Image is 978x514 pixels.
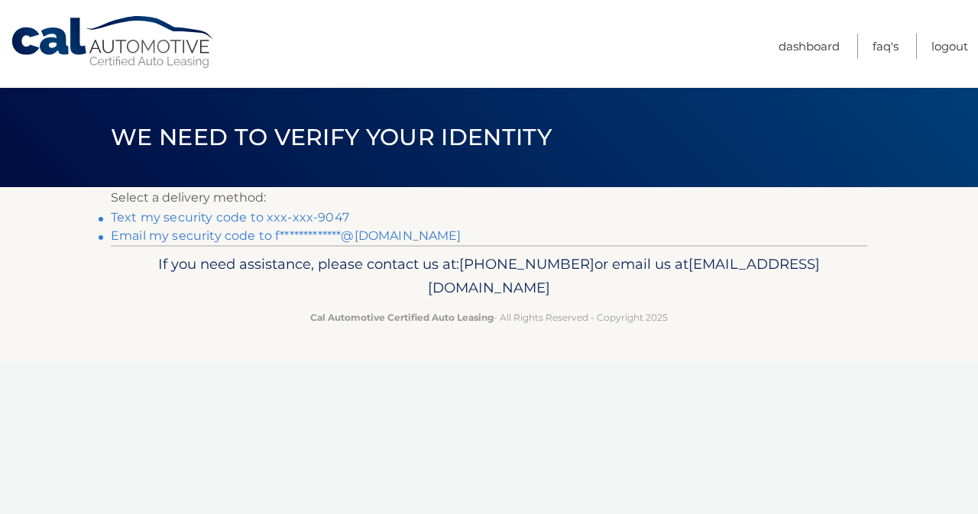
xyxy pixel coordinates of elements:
span: [PHONE_NUMBER] [459,255,594,273]
span: We need to verify your identity [111,123,552,151]
a: FAQ's [873,34,899,59]
a: Logout [931,34,968,59]
a: Cal Automotive [10,15,216,70]
p: If you need assistance, please contact us at: or email us at [121,252,857,301]
p: Select a delivery method: [111,187,867,209]
p: - All Rights Reserved - Copyright 2025 [121,309,857,325]
a: Text my security code to xxx-xxx-9047 [111,210,349,225]
a: Dashboard [779,34,840,59]
strong: Cal Automotive Certified Auto Leasing [310,312,494,323]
